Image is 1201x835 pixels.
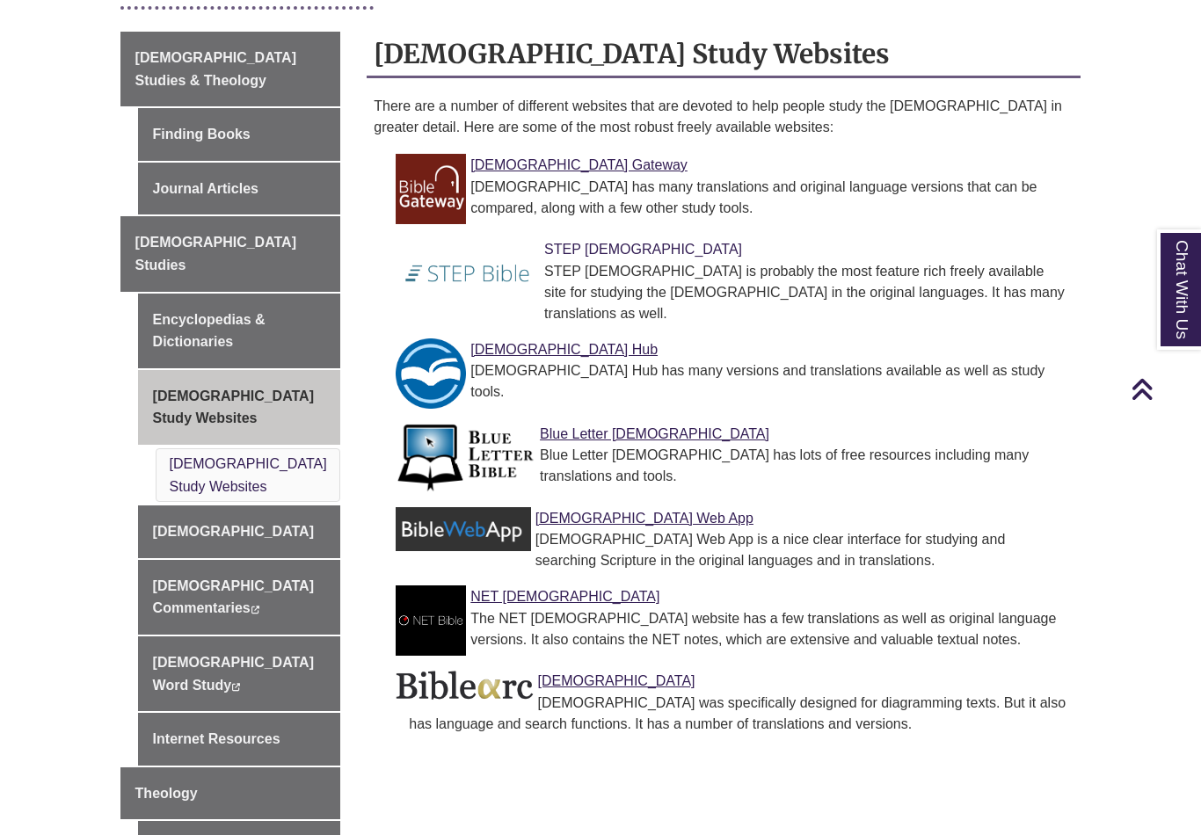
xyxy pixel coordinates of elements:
[396,338,466,409] img: Link to Bible Hub
[135,786,198,801] span: Theology
[396,670,533,701] img: Link to Biblearc
[409,360,1066,403] div: [DEMOGRAPHIC_DATA] Hub has many versions and translations available as well as study tools.
[120,216,341,291] a: [DEMOGRAPHIC_DATA] Studies
[396,585,466,656] img: Link to NET Bible
[170,456,327,494] a: [DEMOGRAPHIC_DATA] Study Websites
[409,608,1066,650] div: The NET [DEMOGRAPHIC_DATA] website has a few translations as well as original language versions. ...
[535,511,753,526] a: Link to Bible Web App [DEMOGRAPHIC_DATA] Web App
[231,683,241,691] i: This link opens in a new window
[138,505,341,558] a: [DEMOGRAPHIC_DATA]
[396,507,531,551] img: Link to Bible Web App
[251,606,260,614] i: This link opens in a new window
[138,294,341,368] a: Encyclopedias & Dictionaries
[470,342,658,357] a: Link to Bible Hub [DEMOGRAPHIC_DATA] Hub
[409,445,1066,487] div: Blue Letter [DEMOGRAPHIC_DATA] has lots of free resources including many translations and tools.
[138,713,341,766] a: Internet Resources
[138,370,341,445] a: [DEMOGRAPHIC_DATA] Study Websites
[367,32,1081,78] h2: [DEMOGRAPHIC_DATA] Study Websites
[409,177,1066,219] div: [DEMOGRAPHIC_DATA] has many translations and original language versions that can be compared, alo...
[396,154,466,224] img: Link to Bible Gateway
[538,673,695,688] a: Link to Biblearc [DEMOGRAPHIC_DATA]
[409,693,1066,735] div: [DEMOGRAPHIC_DATA] was specifically designed for diagramming texts. But it also has language and ...
[135,50,296,88] span: [DEMOGRAPHIC_DATA] Studies & Theology
[470,589,659,604] a: Link to NET Bible NET [DEMOGRAPHIC_DATA]
[120,767,341,820] a: Theology
[374,96,1074,138] p: There are a number of different websites that are devoted to help people study the [DEMOGRAPHIC_D...
[138,108,341,161] a: Finding Books
[138,560,341,635] a: [DEMOGRAPHIC_DATA] Commentaries
[120,32,341,106] a: [DEMOGRAPHIC_DATA] Studies & Theology
[409,529,1066,571] div: [DEMOGRAPHIC_DATA] Web App is a nice clear interface for studying and searching Scripture in the ...
[409,261,1066,324] div: STEP [DEMOGRAPHIC_DATA] is probably the most feature rich freely available site for studying the ...
[1131,377,1197,401] a: Back to Top
[138,163,341,215] a: Journal Articles
[470,157,688,172] a: Link to Bible Gateway [DEMOGRAPHIC_DATA] Gateway
[396,423,535,493] img: Link to Blue Letter Bible
[396,238,540,309] img: Link to STEP Bible
[138,636,341,711] a: [DEMOGRAPHIC_DATA] Word Study
[544,242,742,257] a: Link to STEP Bible STEP [DEMOGRAPHIC_DATA]
[540,426,769,441] a: Link to Blue Letter Bible Blue Letter [DEMOGRAPHIC_DATA]
[135,235,296,272] span: [DEMOGRAPHIC_DATA] Studies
